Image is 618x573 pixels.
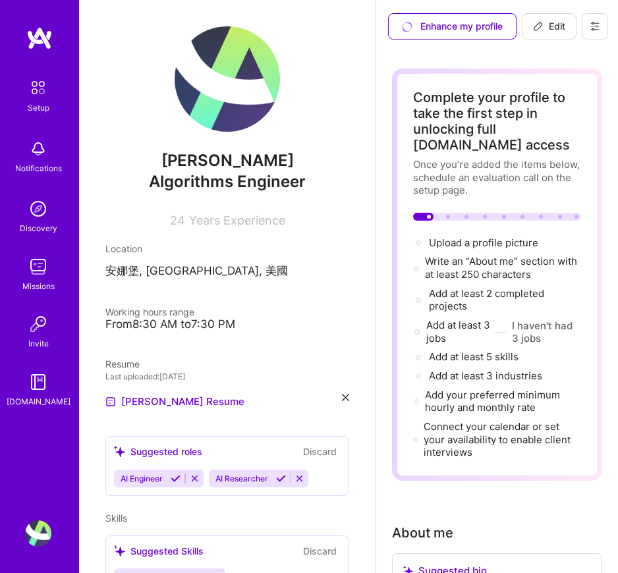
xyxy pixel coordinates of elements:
[190,474,200,483] i: Reject
[342,394,349,401] i: icon Close
[429,287,544,313] span: Add at least 2 completed projects
[413,158,581,197] div: Once you’re added the items below, schedule an evaluation call on the setup page.
[295,474,304,483] i: Reject
[25,136,51,162] img: bell
[105,394,244,410] a: [PERSON_NAME] Resume
[429,350,519,363] span: Add at least 5 skills
[24,74,52,101] img: setup
[105,242,349,256] div: Location
[105,512,127,524] span: Skills
[215,474,268,483] span: AI Researcher
[299,445,341,459] button: Discard
[424,420,571,458] span: Connect your calendar or set your availability to enable client interviews
[533,20,565,33] span: Edit
[114,446,125,457] i: icon SuggestedTeams
[426,319,490,344] span: Add at least 3 jobs
[425,389,560,414] span: Add your preferred minimum hourly and monthly rate
[121,474,163,483] span: AI Engineer
[189,213,285,227] span: Years Experience
[28,337,49,350] div: Invite
[105,151,349,171] span: [PERSON_NAME]
[105,306,194,317] span: Working hours range
[7,395,70,408] div: [DOMAIN_NAME]
[429,236,538,249] span: Upload a profile picture
[105,318,349,331] div: From 8:30 AM to 7:30 PM
[25,369,51,395] img: guide book
[105,358,140,369] span: Resume
[114,545,204,558] div: Suggested Skills
[299,544,341,559] button: Discard
[25,520,51,547] img: User Avatar
[105,370,349,383] div: Last uploaded: [DATE]
[105,263,349,279] p: 安娜堡, [GEOGRAPHIC_DATA], 美國
[425,255,577,281] span: Write an "About me" section with at least 250 characters
[171,474,181,483] i: Accept
[25,196,51,222] img: discovery
[105,396,116,407] img: Resume
[22,520,55,547] a: User Avatar
[429,369,542,382] span: Add at least 3 industries
[25,254,51,280] img: teamwork
[522,13,576,40] button: Edit
[22,280,55,293] div: Missions
[392,523,453,543] div: About me
[276,474,286,483] i: Accept
[149,172,306,191] span: Algorithms Engineer
[512,319,581,345] button: I haven't had 3 jobs
[28,101,49,115] div: Setup
[20,222,57,235] div: Discovery
[114,545,125,557] i: icon SuggestedTeams
[170,214,185,227] span: 24
[413,90,581,153] div: Complete your profile to take the first step in unlocking full [DOMAIN_NAME] access
[175,26,280,132] img: User Avatar
[26,26,53,50] img: logo
[25,311,51,337] img: Invite
[114,445,202,458] div: Suggested roles
[15,162,62,175] div: Notifications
